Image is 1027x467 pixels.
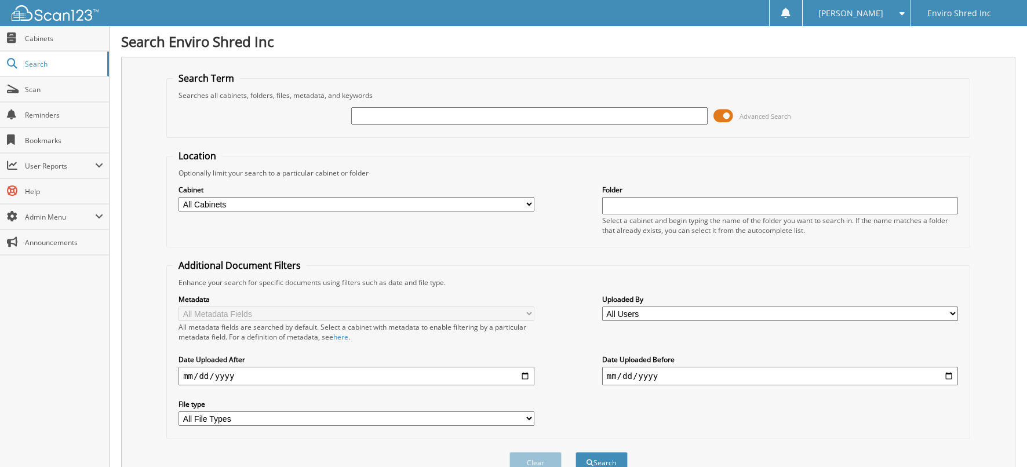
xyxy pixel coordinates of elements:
[740,112,791,121] span: Advanced Search
[179,399,534,409] label: File type
[179,355,534,364] label: Date Uploaded After
[179,185,534,195] label: Cabinet
[173,72,240,85] legend: Search Term
[25,136,103,145] span: Bookmarks
[25,238,103,247] span: Announcements
[12,5,99,21] img: scan123-logo-white.svg
[333,332,348,342] a: here
[25,161,95,171] span: User Reports
[25,59,101,69] span: Search
[927,10,991,17] span: Enviro Shred Inc
[173,259,307,272] legend: Additional Document Filters
[179,322,534,342] div: All metadata fields are searched by default. Select a cabinet with metadata to enable filtering b...
[25,212,95,222] span: Admin Menu
[25,85,103,94] span: Scan
[173,149,222,162] legend: Location
[602,216,958,235] div: Select a cabinet and begin typing the name of the folder you want to search in. If the name match...
[179,367,534,385] input: start
[173,90,964,100] div: Searches all cabinets, folders, files, metadata, and keywords
[602,367,958,385] input: end
[969,411,1027,467] iframe: Chat Widget
[25,187,103,196] span: Help
[173,168,964,178] div: Optionally limit your search to a particular cabinet or folder
[25,34,103,43] span: Cabinets
[25,110,103,120] span: Reminders
[173,278,964,287] div: Enhance your search for specific documents using filters such as date and file type.
[818,10,883,17] span: [PERSON_NAME]
[602,355,958,364] label: Date Uploaded Before
[179,294,534,304] label: Metadata
[602,185,958,195] label: Folder
[121,32,1015,51] h1: Search Enviro Shred Inc
[602,294,958,304] label: Uploaded By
